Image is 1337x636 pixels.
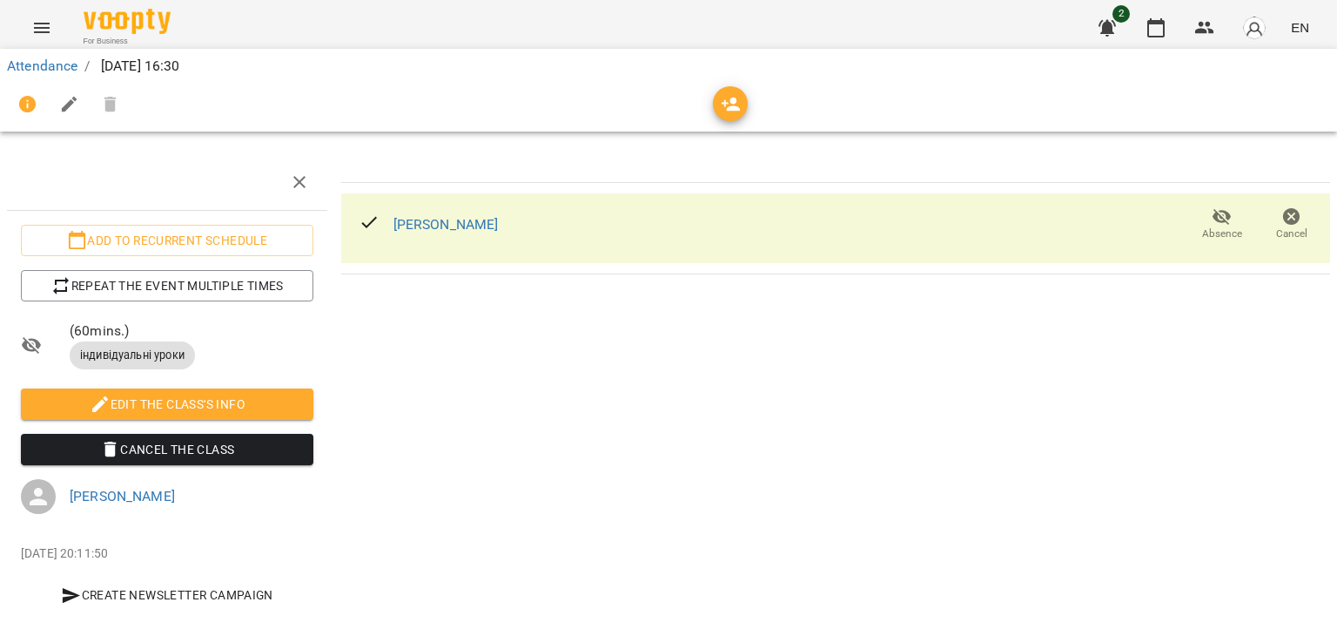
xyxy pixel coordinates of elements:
[35,439,299,460] span: Cancel the class
[1112,5,1130,23] span: 2
[70,348,195,363] span: індивідуальні уроки
[84,9,171,34] img: Voopty Logo
[1242,16,1266,40] img: avatar_s.png
[21,225,313,256] button: Add to recurrent schedule
[97,56,180,77] p: [DATE] 16:30
[21,579,313,611] button: Create Newsletter Campaign
[70,488,175,504] a: [PERSON_NAME]
[21,7,63,49] button: Menu
[21,270,313,301] button: Repeat the event multiple times
[21,434,313,465] button: Cancel the class
[35,230,299,251] span: Add to recurrent schedule
[1291,18,1309,37] span: EN
[35,275,299,296] span: Repeat the event multiple times
[1284,11,1316,44] button: EN
[35,394,299,415] span: Edit the class's Info
[7,56,1330,77] nav: breadcrumb
[28,585,306,606] span: Create Newsletter Campaign
[21,545,313,563] p: [DATE] 20:11:50
[1276,227,1307,241] span: Cancel
[84,36,171,47] span: For Business
[84,56,90,77] li: /
[393,216,499,233] a: [PERSON_NAME]
[1187,200,1257,249] button: Absence
[7,58,77,74] a: Attendance
[21,389,313,420] button: Edit the class's Info
[1202,227,1242,241] span: Absence
[1257,200,1327,249] button: Cancel
[70,321,313,342] span: ( 60 mins. )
